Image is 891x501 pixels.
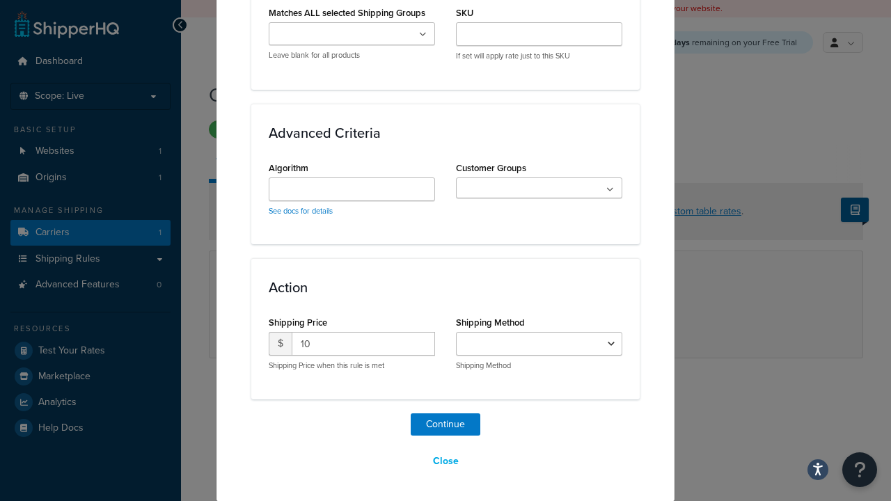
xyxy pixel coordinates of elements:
p: Shipping Price when this rule is met [269,360,435,371]
label: Algorithm [269,163,308,173]
p: If set will apply rate just to this SKU [456,51,622,61]
label: Shipping Price [269,317,327,328]
button: Continue [411,413,480,436]
h3: Advanced Criteria [269,125,622,141]
label: Customer Groups [456,163,526,173]
label: Shipping Method [456,317,525,328]
button: Close [424,450,468,473]
h3: Action [269,280,622,295]
span: $ [269,332,292,356]
a: See docs for details [269,205,333,216]
p: Shipping Method [456,360,622,371]
label: SKU [456,8,473,18]
label: Matches ALL selected Shipping Groups [269,8,425,18]
p: Leave blank for all products [269,50,435,61]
